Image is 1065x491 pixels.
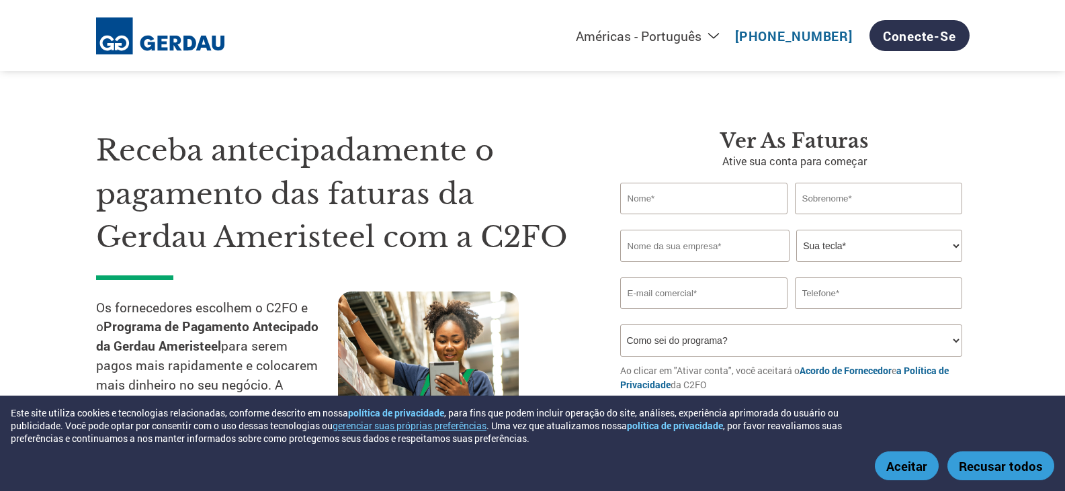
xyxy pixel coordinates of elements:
font: Os fornecedores escolhem o C2FO e o [96,299,308,335]
font: Ver as faturas [720,129,869,153]
a: política de privacidade [348,406,444,419]
input: Formato de e-mail inválido [620,277,788,309]
a: Conecte-se [869,20,970,51]
select: Título/Função [796,230,962,262]
input: Sobrenome* [795,183,963,214]
font: Nome da empresa inválido ou nome da empresa muito longo [620,263,806,272]
button: Recusar todos [947,451,1054,480]
font: , para fins que podem incluir operação do site, análises, experiência aprimorada do usuário ou pu... [11,406,839,432]
font: Sobrenome inválido ou sobrenome muito longo [795,216,941,224]
font: Nome inválido ou nome muito longo [620,216,732,224]
font: Aceitar [886,457,927,474]
font: Recusar todos [959,457,1043,474]
button: Aceitar [875,451,939,480]
a: Acordo de Fornecedor [800,364,892,377]
a: [PHONE_NUMBER] [735,28,853,44]
font: , por favor reavaliamos suas preferências e continuamos a nos manter informados sobre como proteg... [11,419,842,445]
font: Endereço de e-mail inválido [620,310,705,319]
a: política de privacidade [627,419,723,432]
font: Ative sua conta para começar [722,154,867,168]
font: para serem pagos mais rapidamente e colocarem mais dinheiro no seu negócio. A seleção das faturas... [96,337,318,431]
font: Programa de Pagamento Antecipado da Gerdau Ameristeel [96,318,318,354]
font: da C2FO [671,378,707,391]
font: Ao clicar em "Ativar conta", você aceitará o [620,364,800,377]
a: a Política de Privacidade [620,364,949,391]
font: Conecte-se [883,28,956,44]
img: trabalhador da cadeia de suprimentos [338,292,519,424]
input: Nome* [620,183,788,214]
font: Número de telefone Inavlid [795,310,876,319]
input: Nome da sua empresa* [620,230,790,262]
font: . Uma vez que atualizamos nossa [486,419,627,432]
input: Telefone* [795,277,963,309]
button: gerenciar suas próprias preferências [333,419,486,432]
font: e [892,364,896,377]
img: Gerdau Ameristeel [96,17,226,54]
font: Receba antecipadamente o pagamento das faturas da Gerdau Ameristeel com a C2FO [96,132,568,255]
font: Este site utiliza cookies e tecnologias relacionadas, conforme descrito em nossa [11,406,348,419]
